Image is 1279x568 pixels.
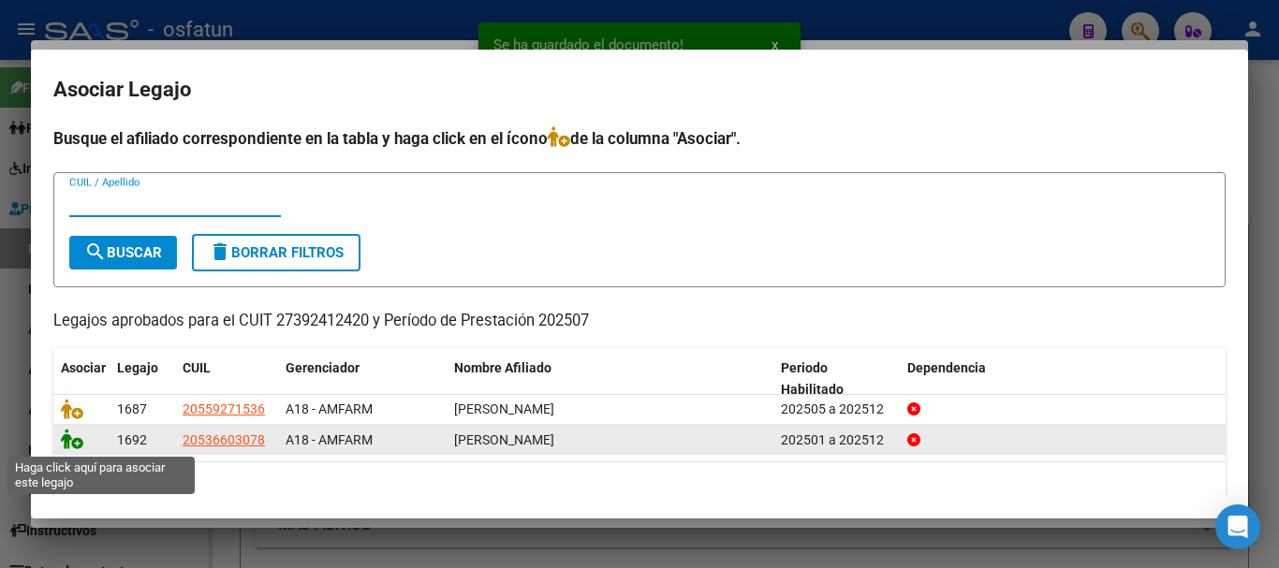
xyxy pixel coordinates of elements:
[117,432,147,447] span: 1692
[69,236,177,269] button: Buscar
[454,360,551,375] span: Nombre Afiliado
[209,244,344,261] span: Borrar Filtros
[454,432,554,447] span: VILLALOBOS CIRO ISAIAS
[1215,504,1260,549] div: Open Intercom Messenger
[183,401,265,416] span: 20559271536
[907,360,986,375] span: Dependencia
[900,348,1227,410] datatable-header-cell: Dependencia
[781,360,844,397] span: Periodo Habilitado
[773,348,900,410] datatable-header-cell: Periodo Habilitado
[781,399,892,420] div: 202505 a 202512
[53,348,110,410] datatable-header-cell: Asociar
[192,234,360,271] button: Borrar Filtros
[286,432,373,447] span: A18 - AMFARM
[278,348,447,410] datatable-header-cell: Gerenciador
[183,360,211,375] span: CUIL
[454,401,554,416] span: VILLALOBOS AGUSTIN BRUNO
[110,348,175,410] datatable-header-cell: Legajo
[53,310,1226,333] p: Legajos aprobados para el CUIT 27392412420 y Período de Prestación 202507
[286,401,373,416] span: A18 - AMFARM
[53,72,1226,108] h2: Asociar Legajo
[175,348,278,410] datatable-header-cell: CUIL
[84,244,162,261] span: Buscar
[84,240,107,263] mat-icon: search
[53,462,1226,509] div: 2 registros
[61,360,106,375] span: Asociar
[117,401,147,416] span: 1687
[209,240,231,263] mat-icon: delete
[117,360,158,375] span: Legajo
[183,432,265,447] span: 20536603078
[53,126,1226,151] h4: Busque el afiliado correspondiente en la tabla y haga click en el ícono de la columna "Asociar".
[286,360,360,375] span: Gerenciador
[781,430,892,451] div: 202501 a 202512
[447,348,773,410] datatable-header-cell: Nombre Afiliado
